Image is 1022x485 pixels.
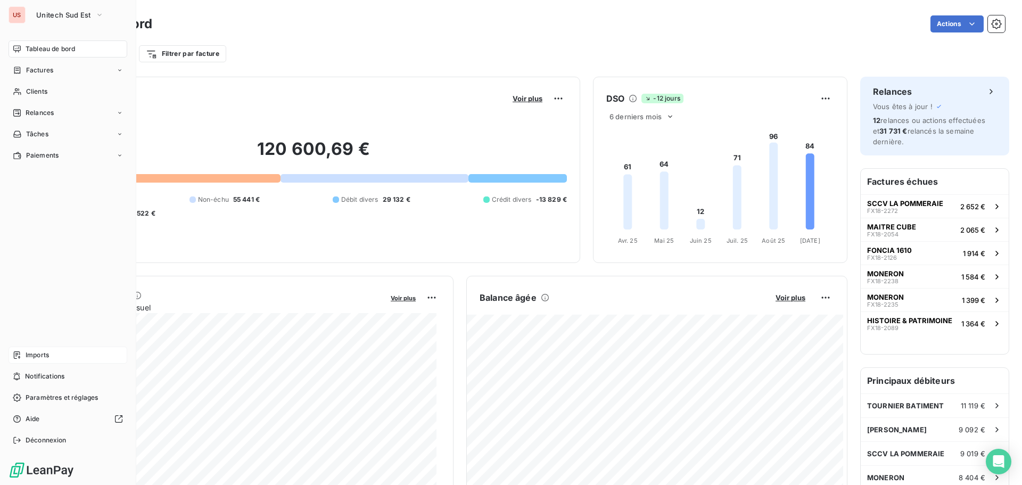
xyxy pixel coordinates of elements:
span: Déconnexion [26,435,67,445]
span: FX18-2238 [867,278,899,284]
h6: Principaux débiteurs [861,368,1009,393]
span: 9 092 € [959,425,985,434]
span: Vous êtes à jour ! [873,102,933,111]
span: Tâches [26,129,48,139]
span: 1 364 € [961,319,985,328]
span: Paramètres et réglages [26,393,98,402]
span: Débit divers [341,195,378,204]
a: Aide [9,410,127,428]
h6: Balance âgée [480,291,537,304]
button: Actions [930,15,984,32]
span: 1 914 € [963,249,985,258]
h6: DSO [606,92,624,105]
span: MAITRE CUBE [867,223,916,231]
span: 1 399 € [962,296,985,305]
tspan: Juil. 25 [727,237,748,244]
span: Clients [26,87,47,96]
span: -13 829 € [536,195,567,204]
button: Filtrer par facture [139,45,226,62]
button: SCCV LA POMMERAIEFX18-22722 652 € [861,194,1009,218]
span: 12 [873,116,880,125]
span: 31 731 € [879,127,907,135]
span: Crédit divers [492,195,532,204]
span: FX18-2089 [867,325,899,331]
span: 1 584 € [961,273,985,281]
span: -522 € [134,209,155,218]
span: Factures [26,65,53,75]
span: 29 132 € [383,195,410,204]
div: Open Intercom Messenger [986,449,1011,474]
span: 55 441 € [233,195,260,204]
span: 9 019 € [960,449,985,458]
span: Voir plus [391,294,416,302]
span: FX18-2126 [867,254,897,261]
span: 2 652 € [960,202,985,211]
span: [PERSON_NAME] [867,425,927,434]
tspan: [DATE] [800,237,820,244]
img: Logo LeanPay [9,462,75,479]
span: HISTOIRE & PATRIMOINE [867,316,952,325]
span: SCCV LA POMMERAIE [867,449,945,458]
span: 11 119 € [961,401,985,410]
span: Aide [26,414,40,424]
span: Voir plus [513,94,542,103]
span: Voir plus [776,293,805,302]
span: Chiffre d'affaires mensuel [60,302,383,313]
span: Imports [26,350,49,360]
span: SCCV LA POMMERAIE [867,199,943,208]
span: MONERON [867,269,904,278]
button: Voir plus [772,293,809,302]
span: Non-échu [198,195,229,204]
span: FX18-2272 [867,208,898,214]
tspan: Mai 25 [654,237,674,244]
h2: 120 600,69 € [60,138,567,170]
span: Notifications [25,372,64,381]
button: Voir plus [509,94,546,103]
tspan: Juin 25 [690,237,712,244]
span: Tableau de bord [26,44,75,54]
span: relances ou actions effectuées et relancés la semaine dernière. [873,116,985,146]
button: FONCIA 1610FX18-21261 914 € [861,241,1009,265]
span: 2 065 € [960,226,985,234]
span: Relances [26,108,54,118]
span: TOURNIER BATIMENT [867,401,944,410]
button: MONERONFX18-22351 399 € [861,288,1009,311]
span: FX18-2054 [867,231,899,237]
tspan: Août 25 [762,237,785,244]
button: HISTOIRE & PATRIMOINEFX18-20891 364 € [861,311,1009,335]
span: FONCIA 1610 [867,246,912,254]
span: Unitech Sud Est [36,11,91,19]
span: FX18-2235 [867,301,899,308]
button: MAITRE CUBEFX18-20542 065 € [861,218,1009,241]
span: MONERON [867,293,904,301]
button: MONERONFX18-22381 584 € [861,265,1009,288]
tspan: Avr. 25 [618,237,638,244]
span: MONERON [867,473,904,482]
span: 8 404 € [959,473,985,482]
button: Voir plus [388,293,419,302]
h6: Factures échues [861,169,1009,194]
span: -12 jours [641,94,683,103]
h6: Relances [873,85,912,98]
div: US [9,6,26,23]
span: Paiements [26,151,59,160]
span: 6 derniers mois [609,112,662,121]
